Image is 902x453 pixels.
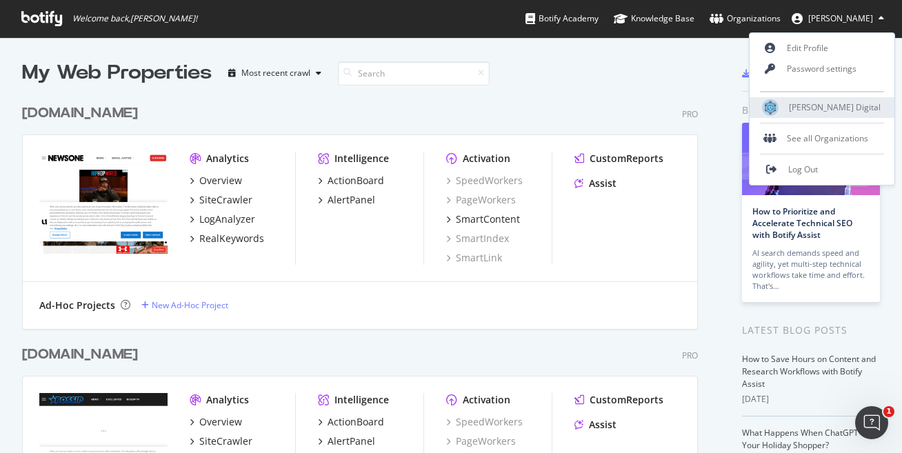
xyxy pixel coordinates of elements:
[525,12,599,26] div: Botify Academy
[682,108,698,120] div: Pro
[141,299,228,311] a: New Ad-Hoc Project
[446,174,523,188] a: SpeedWorkers
[574,418,617,432] a: Assist
[223,62,327,84] button: Most recent crawl
[328,174,384,188] div: ActionBoard
[318,434,375,448] a: AlertPanel
[22,345,138,365] div: [DOMAIN_NAME]
[72,13,197,24] span: Welcome back, [PERSON_NAME] !
[574,393,663,407] a: CustomReports
[682,350,698,361] div: Pro
[589,177,617,190] div: Assist
[334,393,389,407] div: Intelligence
[318,174,384,188] a: ActionBoard
[190,193,252,207] a: SiteCrawler
[750,159,894,180] a: Log Out
[199,232,264,245] div: RealKeywords
[190,434,252,448] a: SiteCrawler
[762,99,779,116] img: iONE Digital
[39,299,115,312] div: Ad-Hoc Projects
[742,66,853,80] a: Botify Chrome Plugin
[808,12,873,24] span: Contessa Schexnayder
[446,232,509,245] a: SmartIndex
[318,415,384,429] a: ActionBoard
[742,427,867,451] a: What Happens When ChatGPT Is Your Holiday Shopper?
[883,406,894,417] span: 1
[318,193,375,207] a: AlertPanel
[589,418,617,432] div: Assist
[22,59,212,87] div: My Web Properties
[781,8,895,30] button: [PERSON_NAME]
[190,212,255,226] a: LogAnalyzer
[328,193,375,207] div: AlertPanel
[750,128,894,149] div: See all Organizations
[328,415,384,429] div: ActionBoard
[446,415,523,429] a: SpeedWorkers
[752,205,852,241] a: How to Prioritize and Accelerate Technical SEO with Botify Assist
[752,248,870,292] div: AI search demands speed and agility, yet multi-step technical workflows take time and effort. Tha...
[334,152,389,165] div: Intelligence
[199,415,242,429] div: Overview
[750,59,894,79] a: Password settings
[190,232,264,245] a: RealKeywords
[742,103,880,118] div: Botify news
[328,434,375,448] div: AlertPanel
[710,12,781,26] div: Organizations
[463,152,510,165] div: Activation
[152,299,228,311] div: New Ad-Hoc Project
[590,393,663,407] div: CustomReports
[788,163,818,175] span: Log Out
[199,193,252,207] div: SiteCrawler
[446,212,520,226] a: SmartContent
[39,152,168,254] img: www.newsone.com
[742,123,880,195] img: How to Prioritize and Accelerate Technical SEO with Botify Assist
[206,393,249,407] div: Analytics
[574,152,663,165] a: CustomReports
[22,103,138,123] div: [DOMAIN_NAME]
[199,434,252,448] div: SiteCrawler
[22,345,143,365] a: [DOMAIN_NAME]
[199,174,242,188] div: Overview
[590,152,663,165] div: CustomReports
[456,212,520,226] div: SmartContent
[463,393,510,407] div: Activation
[446,193,516,207] a: PageWorkers
[241,69,310,77] div: Most recent crawl
[742,323,880,338] div: Latest Blog Posts
[750,38,894,59] a: Edit Profile
[446,251,502,265] a: SmartLink
[190,415,242,429] a: Overview
[574,177,617,190] a: Assist
[22,103,143,123] a: [DOMAIN_NAME]
[206,152,249,165] div: Analytics
[338,61,490,85] input: Search
[789,101,881,113] span: [PERSON_NAME] Digital
[855,406,888,439] iframe: Intercom live chat
[446,434,516,448] a: PageWorkers
[614,12,694,26] div: Knowledge Base
[742,393,880,405] div: [DATE]
[190,174,242,188] a: Overview
[199,212,255,226] div: LogAnalyzer
[742,353,876,390] a: How to Save Hours on Content and Research Workflows with Botify Assist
